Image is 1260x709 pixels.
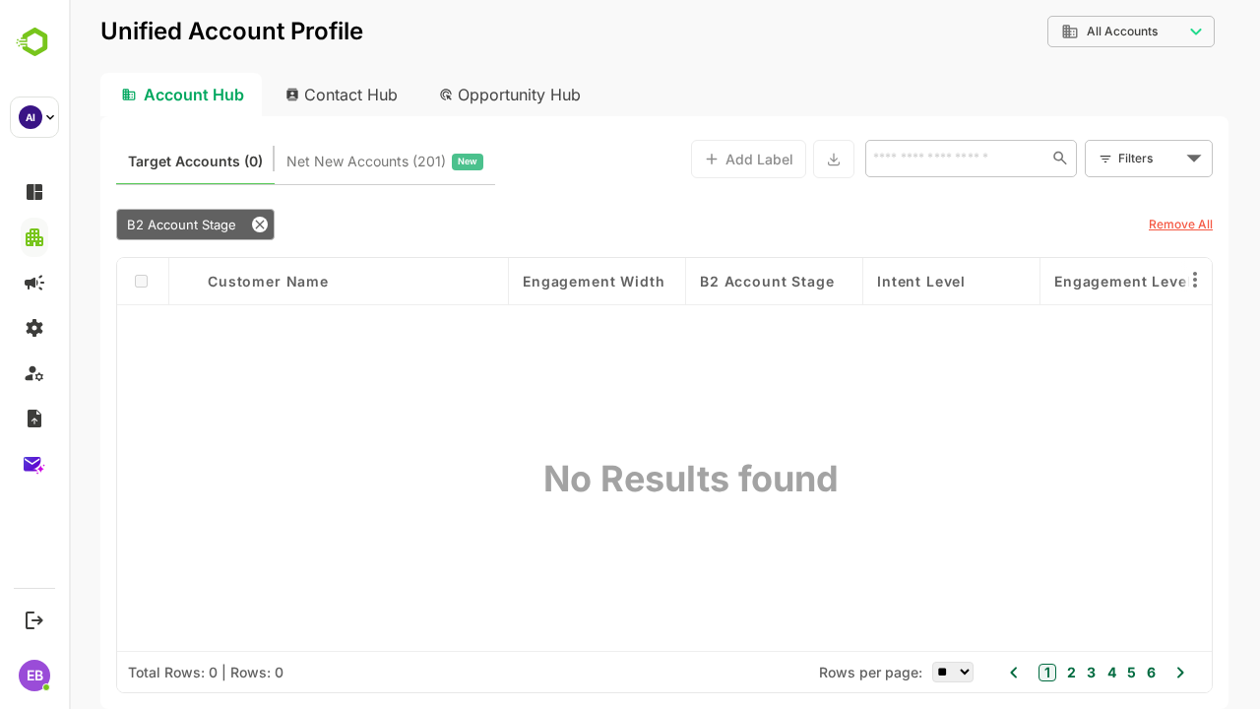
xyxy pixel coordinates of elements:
span: Customer Name [139,273,260,290]
button: 1 [970,664,987,681]
span: New [389,149,409,174]
span: Intent Level [808,273,897,290]
button: Export the selected data as CSV [744,140,786,178]
div: EB [19,660,50,691]
div: Total Rows: 0 | Rows: 0 [59,664,215,680]
div: All Accounts [992,23,1114,40]
span: Engagement Width [454,273,596,290]
button: 6 [1073,662,1087,683]
div: Newly surfaced ICP-fit accounts from Intent, Website, LinkedIn, and other engagement signals. [218,149,414,174]
button: Add Label [622,140,737,178]
div: No Results found [596,305,648,651]
div: AI [19,105,42,129]
span: All Accounts [1018,25,1089,38]
div: Filters [1047,138,1144,179]
span: Engagement Level [985,273,1122,290]
span: Known accounts you’ve identified to target - imported from CRM, Offline upload, or promoted from ... [59,149,194,174]
span: B2 Account Stage [58,217,167,232]
button: 3 [1013,662,1027,683]
div: Contact Hub [201,73,346,116]
img: BambooboxLogoMark.f1c84d78b4c51b1a7b5f700c9845e183.svg [10,24,60,61]
div: Opportunity Hub [354,73,530,116]
span: B2 Account Stage [631,273,765,290]
span: Rows per page: [750,664,853,680]
u: Remove All [1080,217,1144,231]
button: 5 [1053,662,1067,683]
div: Account Hub [31,73,193,116]
button: Logout [21,607,47,633]
button: 2 [993,662,1007,683]
button: 4 [1034,662,1047,683]
div: Filters [1049,148,1112,168]
p: Unified Account Profile [31,20,294,43]
div: B2 Account Stage [47,209,206,240]
span: Net New Accounts ( 201 ) [218,149,377,174]
div: All Accounts [978,13,1146,51]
